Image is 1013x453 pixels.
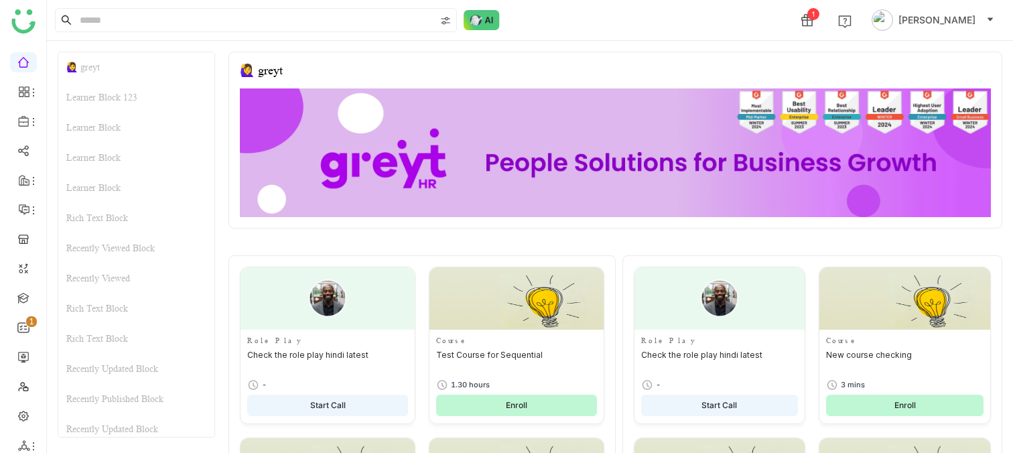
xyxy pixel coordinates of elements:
[869,9,997,31] button: [PERSON_NAME]
[641,379,653,391] img: timer.svg
[429,267,604,330] img: Thumbnail
[436,335,597,346] div: Course
[826,395,984,416] button: Enroll
[841,379,865,391] div: 3 mins
[872,9,893,31] img: avatar
[58,324,214,354] div: Rich Text Block
[240,63,283,78] div: 🙋‍♀️ greyt
[641,350,799,371] div: Check the role play hindi latest
[58,233,214,263] div: Recently Viewed Block
[894,399,916,412] span: Enroll
[309,279,346,317] img: male-person.png
[826,335,984,346] div: Course
[58,82,214,113] div: Learner Block 123
[641,335,799,346] div: Role Play
[436,379,448,391] img: timer.svg
[29,315,34,328] p: 1
[310,399,346,412] span: Start Call
[58,203,214,233] div: Rich Text Block
[898,13,975,27] span: [PERSON_NAME]
[436,395,597,416] button: Enroll
[58,113,214,143] div: Learner Block
[819,267,990,330] img: Thumbnail
[58,52,214,82] div: 🙋‍♀️ greyt
[240,88,991,217] img: 68ca8a786afc163911e2cfd3
[826,350,984,371] div: New course checking
[11,9,36,34] img: logo
[247,379,259,391] img: timer.svg
[58,414,214,444] div: Recently Updated Block
[838,15,852,28] img: help.svg
[26,316,37,327] nz-badge-sup: 1
[701,279,738,317] img: male-person.png
[58,263,214,294] div: Recently Viewed
[58,384,214,414] div: Recently Published Block
[262,379,267,391] div: -
[440,15,451,26] img: search-type.svg
[701,399,737,412] span: Start Call
[656,379,661,391] div: -
[247,335,408,346] div: Role Play
[247,350,408,371] div: Check the role play hindi latest
[58,143,214,173] div: Learner Block
[58,294,214,324] div: Rich Text Block
[451,379,490,391] div: 1.30 hours
[506,399,527,412] span: Enroll
[58,173,214,203] div: Learner Block
[464,10,500,30] img: ask-buddy-normal.svg
[641,395,799,416] button: Start Call
[826,379,838,391] img: timer.svg
[807,8,819,20] div: 1
[436,350,597,371] div: Test Course for Sequential
[58,354,214,384] div: Recently Updated Block
[247,395,408,416] button: Start Call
